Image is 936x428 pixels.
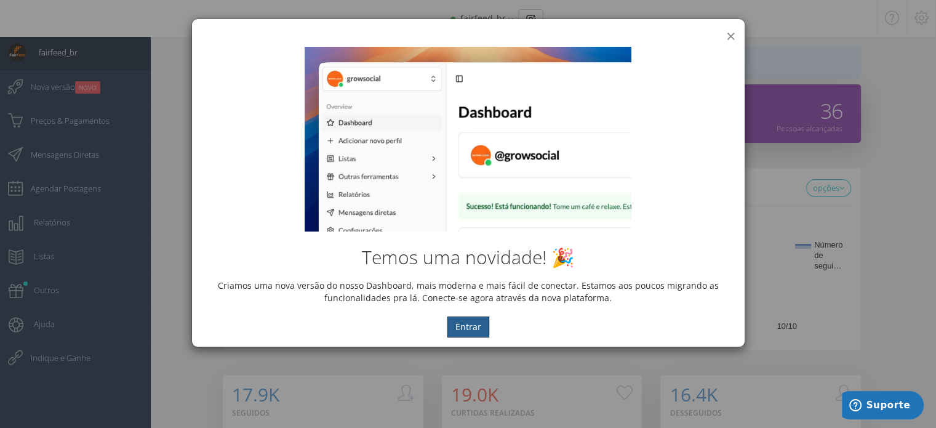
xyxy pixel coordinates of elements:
[726,28,735,44] button: ×
[201,280,735,304] p: Criamos uma nova versão do nosso Dashboard, mais moderna e mais fácil de conectar. Estamos aos po...
[842,391,924,422] iframe: Abre um widget para que você possa encontrar mais informações
[447,317,489,337] button: Entrar
[305,47,631,232] img: New Dashboard
[201,247,735,267] h2: Temos uma novidade! 🎉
